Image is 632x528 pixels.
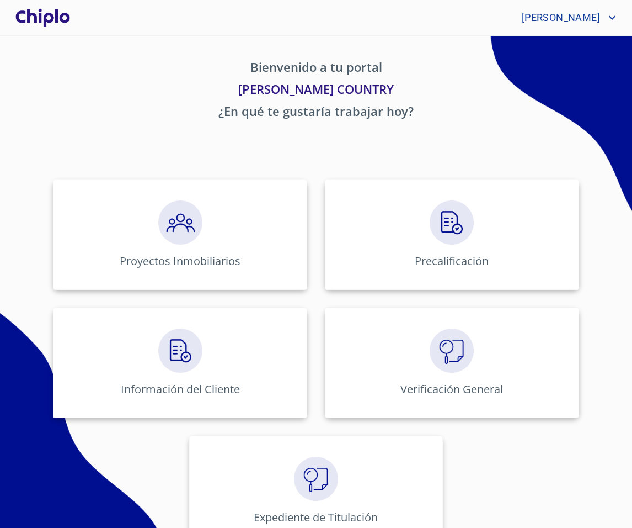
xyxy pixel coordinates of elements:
[254,510,378,525] p: Expediente de Titulación
[430,200,474,245] img: megaClickCreditos.png
[158,329,202,373] img: megaClickCreditos.png
[158,200,202,245] img: megaClickPrecalificacion.png
[13,102,619,124] p: ¿En qué te gustaría trabajar hoy?
[513,9,606,27] span: [PERSON_NAME]
[13,80,619,102] p: [PERSON_NAME] COUNTRY
[415,254,489,268] p: Precalificación
[513,9,619,27] button: account of current user
[120,254,240,268] p: Proyectos Inmobiliarios
[13,58,619,80] p: Bienvenido a tu portal
[294,457,338,501] img: megaClickVerifiacion.png
[121,382,240,397] p: Información del Cliente
[430,329,474,373] img: megaClickVerifiacion.png
[400,382,503,397] p: Verificación General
